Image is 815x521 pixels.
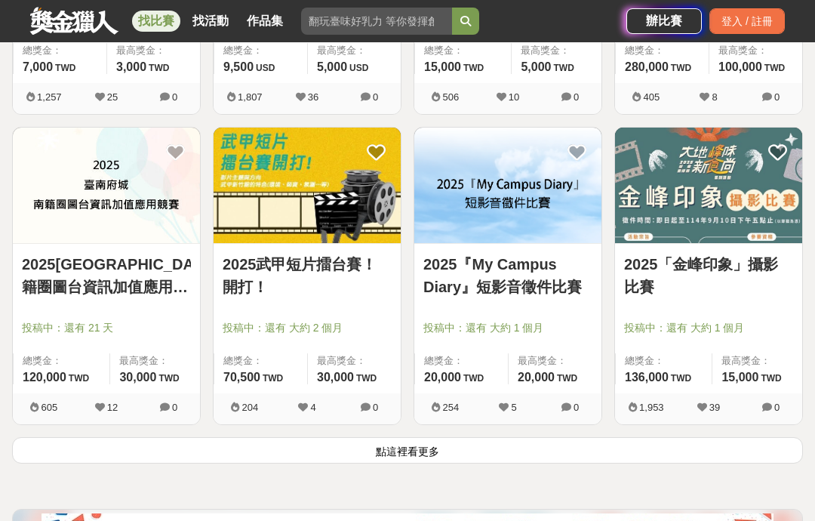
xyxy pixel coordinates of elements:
[22,253,191,298] a: 2025[GEOGRAPHIC_DATA]籍圈圖台資訊加值應用競賽
[423,253,592,298] a: 2025『My Campus Diary』短影音徵件比賽
[172,91,177,103] span: 0
[23,371,66,384] span: 120,000
[223,43,298,58] span: 總獎金：
[423,320,592,336] span: 投稿中：還有 大約 1 個月
[718,60,762,73] span: 100,000
[518,371,555,384] span: 20,000
[310,402,315,413] span: 4
[671,63,691,73] span: TWD
[764,63,785,73] span: TWD
[116,43,191,58] span: 最高獎金：
[107,91,118,103] span: 25
[23,43,97,58] span: 總獎金：
[119,353,191,368] span: 最高獎金：
[241,402,258,413] span: 204
[256,63,275,73] span: USD
[37,91,62,103] span: 1,257
[774,91,780,103] span: 0
[12,437,803,464] button: 點這裡看更多
[263,373,283,384] span: TWD
[414,128,601,243] img: Cover Image
[23,60,53,73] span: 7,000
[626,8,702,34] a: 辦比賽
[241,11,289,32] a: 作品集
[22,320,191,336] span: 投稿中：還有 21 天
[317,60,347,73] span: 5,000
[518,353,592,368] span: 最高獎金：
[615,128,802,244] a: Cover Image
[149,63,169,73] span: TWD
[119,371,156,384] span: 30,000
[317,43,392,58] span: 最高獎金：
[349,63,368,73] span: USD
[521,43,592,58] span: 最高獎金：
[625,353,703,368] span: 總獎金：
[223,320,392,336] span: 投稿中：還有 大約 2 個月
[158,373,179,384] span: TWD
[709,402,720,413] span: 39
[23,353,100,368] span: 總獎金：
[574,402,579,413] span: 0
[639,402,664,413] span: 1,953
[774,402,780,413] span: 0
[625,371,669,384] span: 136,000
[761,373,781,384] span: TWD
[301,8,452,35] input: 翻玩臺味好乳力 等你發揮創意！
[41,402,57,413] span: 605
[308,91,318,103] span: 36
[625,43,700,58] span: 總獎金：
[424,60,461,73] span: 15,000
[424,43,502,58] span: 總獎金：
[238,91,263,103] span: 1,807
[373,91,378,103] span: 0
[574,91,579,103] span: 0
[624,253,793,298] a: 2025「金峰印象」攝影比賽
[132,11,180,32] a: 找比賽
[373,402,378,413] span: 0
[214,128,401,243] img: Cover Image
[223,60,254,73] span: 9,500
[712,91,717,103] span: 8
[511,402,516,413] span: 5
[186,11,235,32] a: 找活動
[317,353,392,368] span: 最高獎金：
[424,353,499,368] span: 總獎金：
[172,402,177,413] span: 0
[223,353,298,368] span: 總獎金：
[521,60,551,73] span: 5,000
[107,402,118,413] span: 12
[55,63,75,73] span: TWD
[356,373,377,384] span: TWD
[709,8,785,34] div: 登入 / 註冊
[643,91,660,103] span: 405
[509,91,519,103] span: 10
[463,63,484,73] span: TWD
[442,402,459,413] span: 254
[554,63,574,73] span: TWD
[718,43,793,58] span: 最高獎金：
[625,60,669,73] span: 280,000
[442,91,459,103] span: 506
[671,373,691,384] span: TWD
[13,128,200,243] img: Cover Image
[557,373,577,384] span: TWD
[13,128,200,244] a: Cover Image
[223,253,392,298] a: 2025武甲短片擂台賽！開打！
[317,371,354,384] span: 30,000
[624,320,793,336] span: 投稿中：還有 大約 1 個月
[214,128,401,244] a: Cover Image
[116,60,146,73] span: 3,000
[69,373,89,384] span: TWD
[721,371,758,384] span: 15,000
[721,353,793,368] span: 最高獎金：
[414,128,601,244] a: Cover Image
[615,128,802,243] img: Cover Image
[463,373,484,384] span: TWD
[424,371,461,384] span: 20,000
[223,371,260,384] span: 70,500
